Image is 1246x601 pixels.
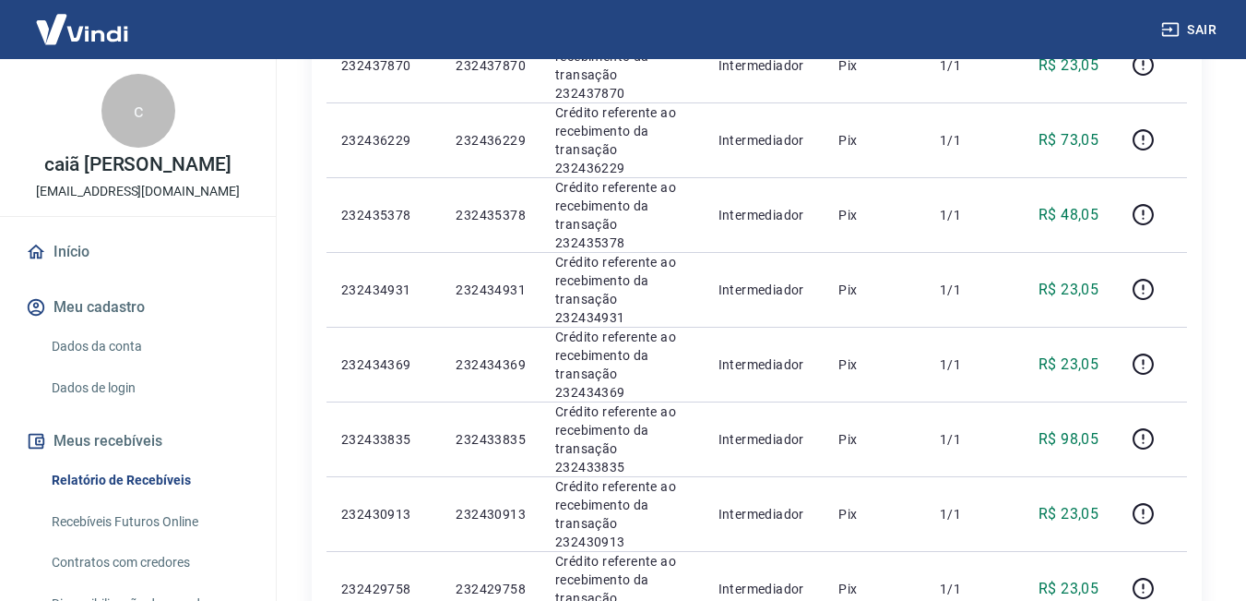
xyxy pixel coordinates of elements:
p: Crédito referente ao recebimento da transação 232437870 [555,29,689,102]
p: Pix [838,355,910,374]
p: 232430913 [456,505,526,523]
p: 1/1 [940,56,994,75]
p: 1/1 [940,206,994,224]
p: 232433835 [456,430,526,449]
p: Intermediador [718,281,810,299]
button: Sair [1157,13,1224,47]
a: Recebíveis Futuros Online [44,503,254,541]
p: 232437870 [456,56,526,75]
button: Meus recebíveis [22,421,254,462]
p: 1/1 [940,131,994,150]
p: 232429758 [456,580,526,598]
img: Vindi [22,1,142,57]
p: Intermediador [718,131,810,150]
p: 1/1 [940,355,994,374]
p: 232429758 [341,580,426,598]
p: Pix [838,206,910,224]
p: 232437870 [341,56,426,75]
p: R$ 73,05 [1038,129,1098,151]
p: R$ 23,05 [1038,578,1098,600]
p: caiã [PERSON_NAME] [44,155,231,174]
p: Intermediador [718,580,810,598]
p: Pix [838,131,910,150]
p: [EMAIL_ADDRESS][DOMAIN_NAME] [36,182,240,201]
p: Intermediador [718,56,810,75]
p: R$ 48,05 [1038,204,1098,226]
a: Contratos com credores [44,544,254,582]
a: Relatório de Recebíveis [44,462,254,499]
p: 1/1 [940,580,994,598]
p: 232430913 [341,505,426,523]
p: Crédito referente ao recebimento da transação 232434369 [555,328,689,402]
p: Crédito referente ao recebimento da transação 232434931 [555,253,689,327]
p: R$ 23,05 [1038,503,1098,525]
p: 232433835 [341,430,426,449]
p: Intermediador [718,355,810,374]
p: 1/1 [940,430,994,449]
p: 232434931 [456,281,526,299]
p: R$ 23,05 [1038,354,1098,376]
a: Início [22,232,254,272]
p: 232434369 [456,355,526,374]
p: Pix [838,505,910,523]
p: R$ 98,05 [1038,428,1098,451]
p: Intermediador [718,206,810,224]
div: c [101,74,175,148]
p: Pix [838,281,910,299]
p: Crédito referente ao recebimento da transação 232436229 [555,103,689,177]
p: R$ 23,05 [1038,279,1098,301]
a: Dados da conta [44,328,254,366]
p: 232435378 [341,206,426,224]
p: Crédito referente ao recebimento da transação 232435378 [555,178,689,252]
p: Crédito referente ao recebimento da transação 232433835 [555,403,689,476]
p: 232434369 [341,355,426,374]
p: 1/1 [940,505,994,523]
p: 232436229 [456,131,526,150]
p: 232436229 [341,131,426,150]
p: 232435378 [456,206,526,224]
p: Pix [838,580,910,598]
button: Meu cadastro [22,287,254,328]
a: Dados de login [44,369,254,407]
p: Pix [838,430,910,449]
p: 1/1 [940,281,994,299]
p: 232434931 [341,281,426,299]
p: Pix [838,56,910,75]
p: Intermediador [718,430,810,449]
p: Intermediador [718,505,810,523]
p: Crédito referente ao recebimento da transação 232430913 [555,477,689,551]
p: R$ 23,05 [1038,54,1098,77]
